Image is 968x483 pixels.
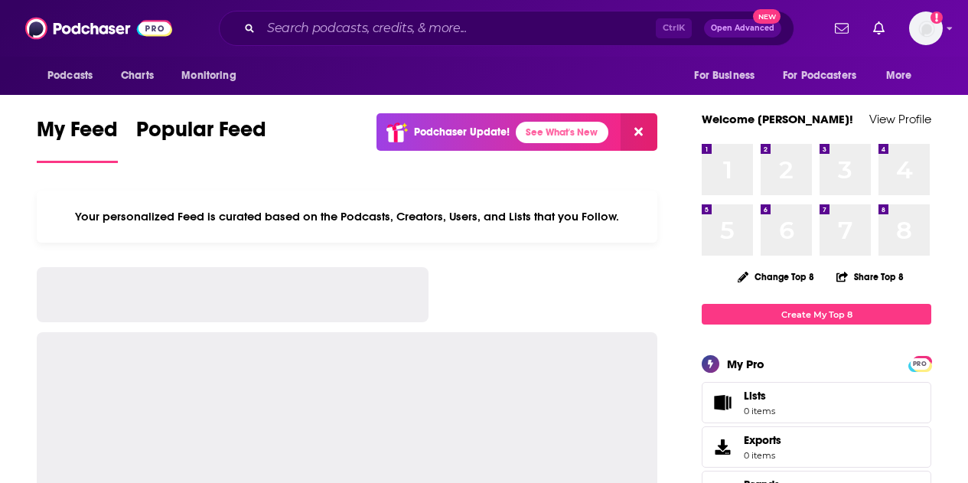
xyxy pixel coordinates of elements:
[414,126,510,139] p: Podchaser Update!
[875,61,931,90] button: open menu
[181,65,236,86] span: Monitoring
[111,61,163,90] a: Charts
[516,122,608,143] a: See What's New
[707,392,738,413] span: Lists
[744,406,775,416] span: 0 items
[702,112,853,126] a: Welcome [PERSON_NAME]!
[136,116,266,152] span: Popular Feed
[37,191,657,243] div: Your personalized Feed is curated based on the Podcasts, Creators, Users, and Lists that you Follow.
[702,382,931,423] a: Lists
[47,65,93,86] span: Podcasts
[121,65,154,86] span: Charts
[744,450,781,461] span: 0 items
[911,357,929,369] a: PRO
[37,116,118,163] a: My Feed
[867,15,891,41] a: Show notifications dropdown
[25,14,172,43] img: Podchaser - Follow, Share and Rate Podcasts
[171,61,256,90] button: open menu
[702,304,931,325] a: Create My Top 8
[37,116,118,152] span: My Feed
[836,262,904,292] button: Share Top 8
[744,389,766,403] span: Lists
[909,11,943,45] span: Logged in as amaliyaa
[744,389,775,403] span: Lists
[656,18,692,38] span: Ctrl K
[707,436,738,458] span: Exports
[219,11,794,46] div: Search podcasts, credits, & more...
[911,358,929,370] span: PRO
[829,15,855,41] a: Show notifications dropdown
[869,112,931,126] a: View Profile
[783,65,856,86] span: For Podcasters
[886,65,912,86] span: More
[702,426,931,468] a: Exports
[744,433,781,447] span: Exports
[728,267,823,286] button: Change Top 8
[727,357,764,371] div: My Pro
[694,65,755,86] span: For Business
[683,61,774,90] button: open menu
[136,116,266,163] a: Popular Feed
[261,16,656,41] input: Search podcasts, credits, & more...
[753,9,781,24] span: New
[773,61,878,90] button: open menu
[711,24,774,32] span: Open Advanced
[37,61,112,90] button: open menu
[704,19,781,38] button: Open AdvancedNew
[909,11,943,45] img: User Profile
[931,11,943,24] svg: Add a profile image
[909,11,943,45] button: Show profile menu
